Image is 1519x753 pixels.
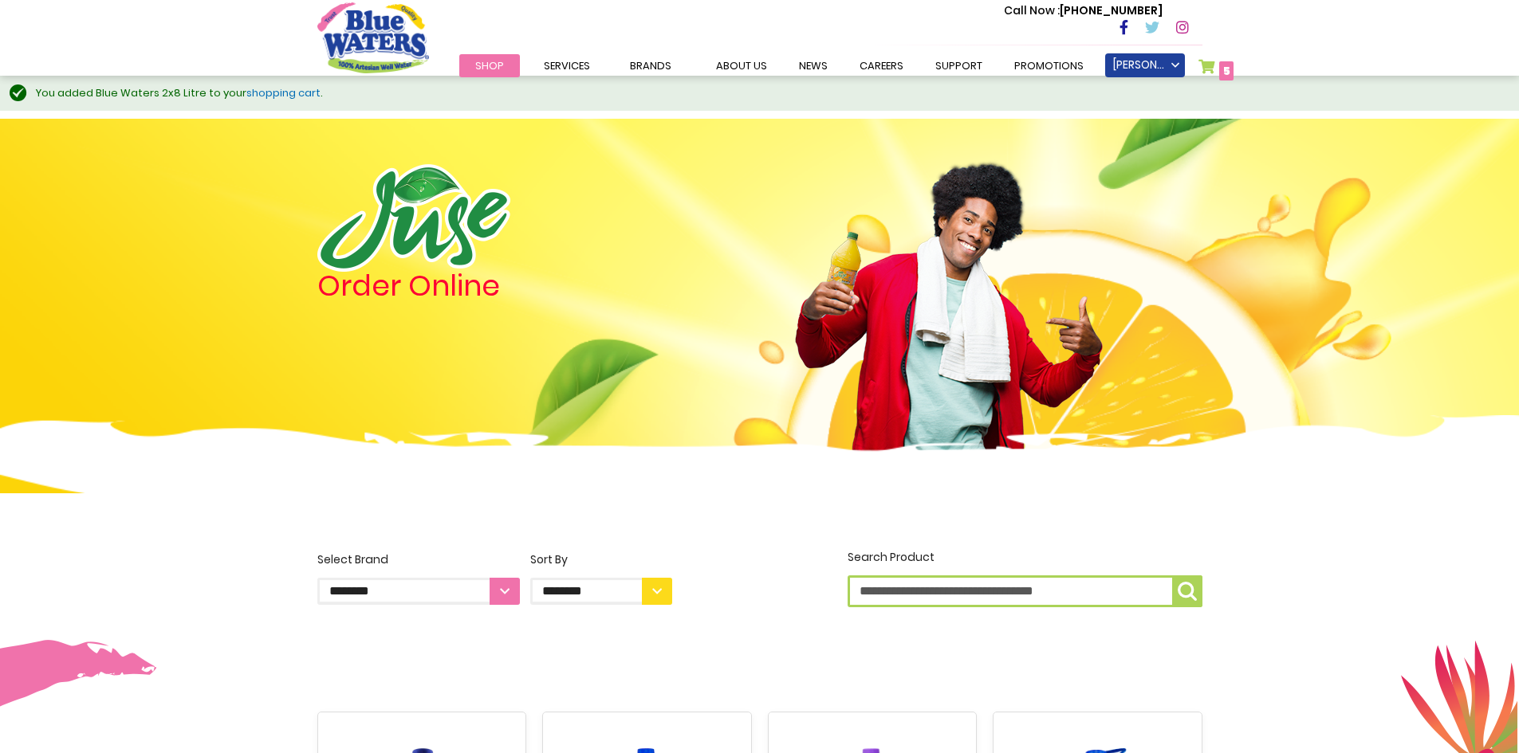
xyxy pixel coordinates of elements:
a: support [919,54,998,77]
a: News [783,54,844,77]
span: Call Now : [1004,2,1060,18]
span: Shop [475,58,504,73]
img: search-icon.png [1178,582,1197,601]
input: Search Product [848,575,1202,607]
span: Brands [630,58,671,73]
a: shopping cart [246,85,321,100]
p: [PHONE_NUMBER] [1004,2,1163,19]
img: logo [317,164,510,272]
a: [PERSON_NAME] [1105,53,1185,77]
button: Search Product [1172,575,1202,607]
div: Sort By [530,551,672,568]
a: about us [700,54,783,77]
span: 5 [1223,63,1230,79]
a: Promotions [998,54,1100,77]
span: Services [544,58,590,73]
a: careers [844,54,919,77]
select: Sort By [530,578,672,605]
label: Search Product [848,549,1202,607]
label: Select Brand [317,551,520,605]
div: You added Blue Waters 2x8 Litre to your . [36,85,1503,101]
a: 5 [1198,59,1234,82]
select: Select Brand [317,578,520,605]
a: store logo [317,2,429,73]
h4: Order Online [317,272,672,300]
img: man.png [793,135,1104,476]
